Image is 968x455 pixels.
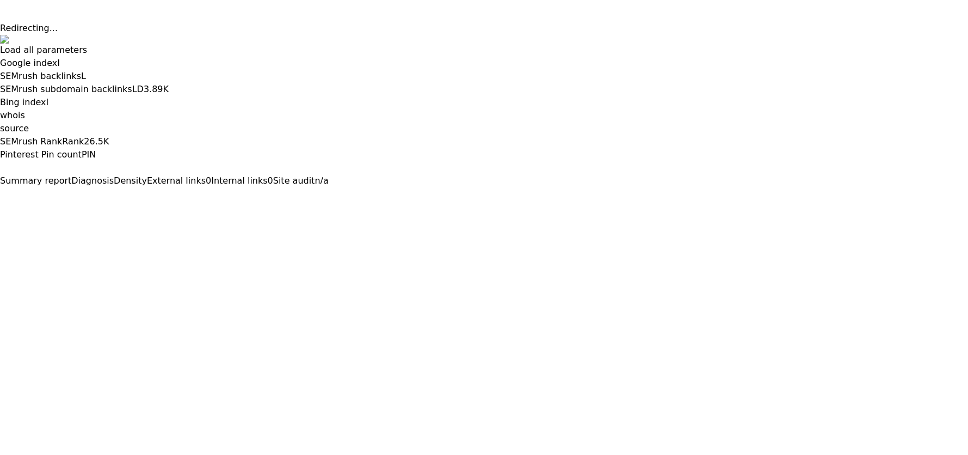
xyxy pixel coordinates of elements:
span: Internal links [211,175,267,186]
span: External links [147,175,206,186]
span: Density [114,175,147,186]
span: L [81,71,86,81]
span: 0 [206,175,211,186]
a: 26.5K [84,136,109,147]
span: Diagnosis [71,175,114,186]
span: LD [132,84,144,94]
span: I [46,97,49,107]
span: I [57,58,60,68]
span: 0 [268,175,273,186]
span: Rank [62,136,84,147]
span: PIN [82,149,96,160]
span: Site audit [273,175,315,186]
a: 3.89K [144,84,169,94]
a: Site auditn/a [273,175,329,186]
span: n/a [315,175,328,186]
